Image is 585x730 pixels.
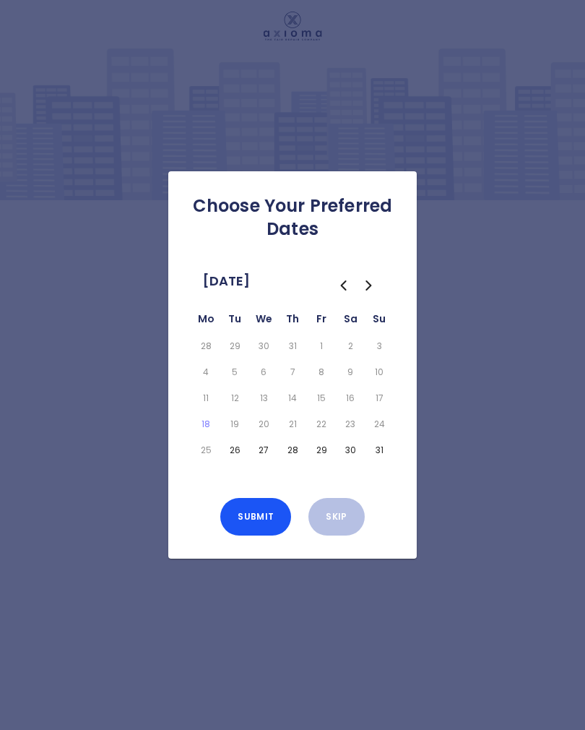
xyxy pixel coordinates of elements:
[368,388,391,408] button: Sunday, August 17th, 2025
[281,388,304,408] button: Thursday, August 14th, 2025
[191,310,394,463] table: August 2025
[278,310,307,333] th: Thursday
[194,336,217,356] button: Monday, July 28th, 2025
[310,414,333,434] button: Friday, August 22nd, 2025
[194,388,217,408] button: Monday, August 11th, 2025
[252,388,275,408] button: Wednesday, August 13th, 2025
[281,414,304,434] button: Thursday, August 21st, 2025
[191,310,220,333] th: Monday
[330,272,356,299] button: Go to the Previous Month
[223,336,246,356] button: Tuesday, July 29th, 2025
[339,414,362,434] button: Saturday, August 23rd, 2025
[194,414,217,434] button: Today, Monday, August 18th, 2025
[223,414,246,434] button: Tuesday, August 19th, 2025
[310,336,333,356] button: Friday, August 1st, 2025
[356,272,382,299] button: Go to the Next Month
[220,310,249,333] th: Tuesday
[368,440,391,460] button: Sunday, August 31st, 2025
[252,336,275,356] button: Wednesday, July 30th, 2025
[203,270,250,293] span: [DATE]
[339,362,362,382] button: Saturday, August 9th, 2025
[252,362,275,382] button: Wednesday, August 6th, 2025
[264,12,322,40] img: Logo
[223,362,246,382] button: Tuesday, August 5th, 2025
[252,414,275,434] button: Wednesday, August 20th, 2025
[365,310,394,333] th: Sunday
[339,440,362,460] button: Saturday, August 30th, 2025
[281,440,304,460] button: Thursday, August 28th, 2025
[281,362,304,382] button: Thursday, August 7th, 2025
[223,388,246,408] button: Tuesday, August 12th, 2025
[307,310,336,333] th: Friday
[194,362,217,382] button: Monday, August 4th, 2025
[368,362,391,382] button: Sunday, August 10th, 2025
[281,336,304,356] button: Thursday, July 31st, 2025
[220,498,291,536] button: Submit
[310,388,333,408] button: Friday, August 15th, 2025
[223,440,246,460] button: Tuesday, August 26th, 2025
[368,414,391,434] button: Sunday, August 24th, 2025
[194,440,217,460] button: Monday, August 25th, 2025
[308,498,364,536] button: Skip
[368,336,391,356] button: Sunday, August 3rd, 2025
[252,440,275,460] button: Wednesday, August 27th, 2025
[249,310,278,333] th: Wednesday
[339,336,362,356] button: Saturday, August 2nd, 2025
[180,194,405,241] h2: Choose Your Preferred Dates
[310,440,333,460] button: Friday, August 29th, 2025
[336,310,365,333] th: Saturday
[310,362,333,382] button: Friday, August 8th, 2025
[339,388,362,408] button: Saturday, August 16th, 2025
